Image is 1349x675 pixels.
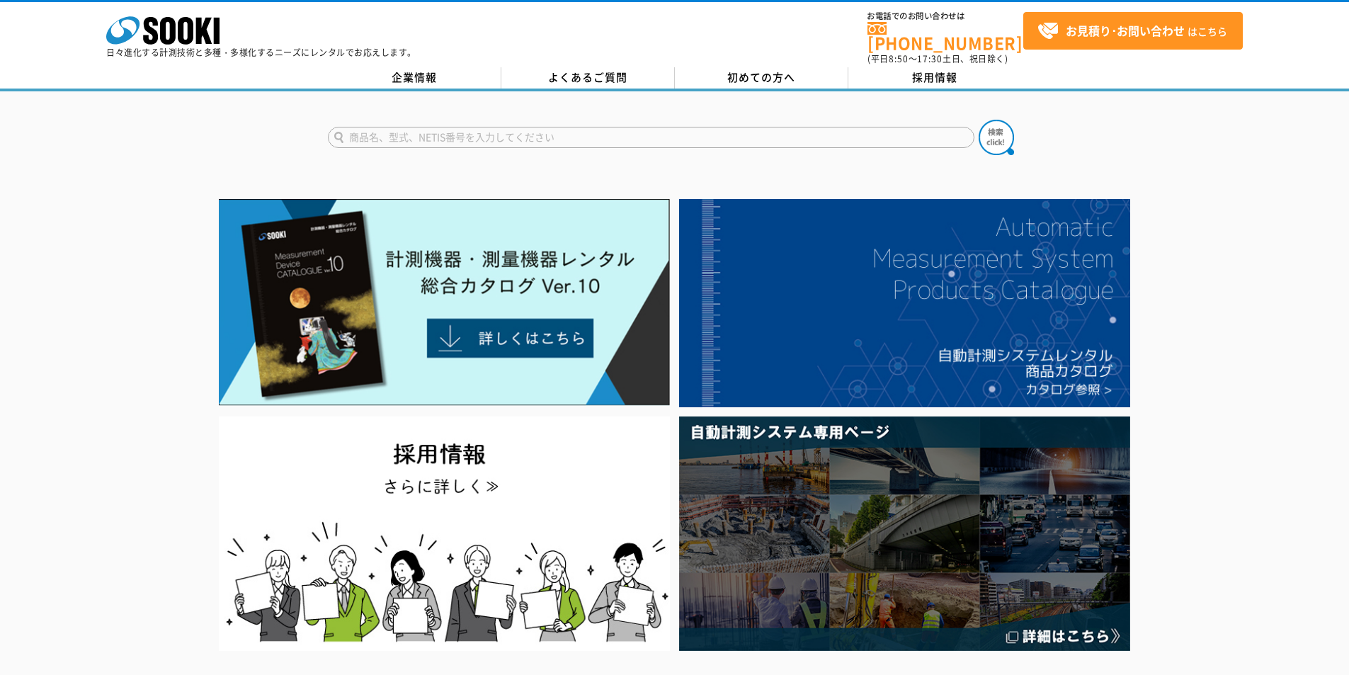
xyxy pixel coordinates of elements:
[979,120,1014,155] img: btn_search.png
[1023,12,1243,50] a: お見積り･お問い合わせはこちら
[219,416,670,651] img: SOOKI recruit
[867,12,1023,21] span: お電話でのお問い合わせは
[917,52,943,65] span: 17:30
[867,22,1023,51] a: [PHONE_NUMBER]
[675,67,848,89] a: 初めての方へ
[501,67,675,89] a: よくあるご質問
[106,48,416,57] p: 日々進化する計測技術と多種・多様化するニーズにレンタルでお応えします。
[1037,21,1227,42] span: はこちら
[219,199,670,406] img: Catalog Ver10
[679,199,1130,407] img: 自動計測システムカタログ
[1066,22,1185,39] strong: お見積り･お問い合わせ
[889,52,909,65] span: 8:50
[328,127,974,148] input: 商品名、型式、NETIS番号を入力してください
[867,52,1008,65] span: (平日 ～ 土日、祝日除く)
[328,67,501,89] a: 企業情報
[848,67,1022,89] a: 採用情報
[679,416,1130,651] img: 自動計測システム専用ページ
[727,69,795,85] span: 初めての方へ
